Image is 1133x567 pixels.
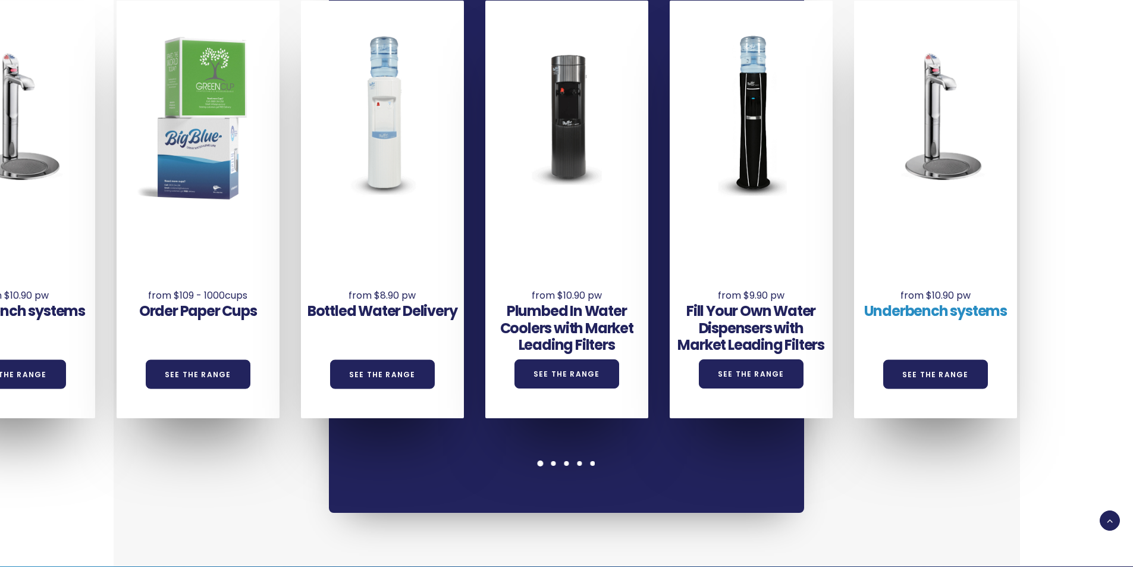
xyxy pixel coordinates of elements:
[139,301,257,321] a: Order Paper Cups
[330,359,435,389] a: See the Range
[307,301,457,321] a: Bottled Water Delivery
[500,301,633,355] a: Plumbed In Water Coolers with Market Leading Filters
[699,359,804,389] a: See the Range
[864,301,1007,321] a: Underbench systems
[1054,488,1116,550] iframe: Chatbot
[883,359,988,389] a: See the Range
[677,301,824,355] a: Fill Your Own Water Dispensers with Market Leading Filters
[514,359,619,389] a: See the Range
[146,359,250,389] a: See the Range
